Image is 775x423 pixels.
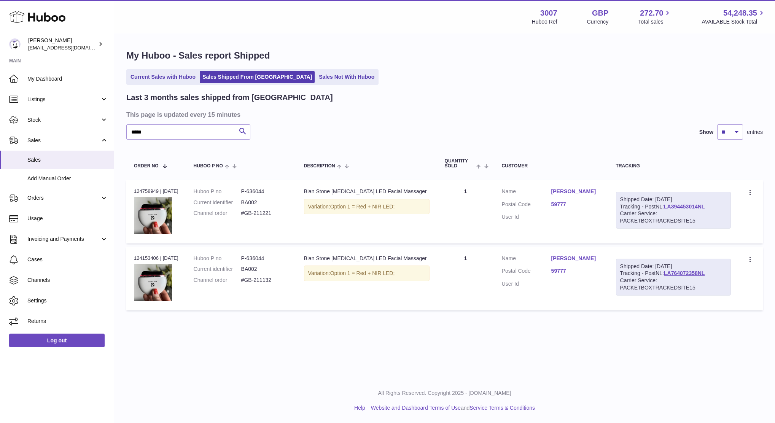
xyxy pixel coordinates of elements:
[664,204,705,210] a: LA394453014NL
[502,164,601,169] div: Customer
[304,199,430,215] div: Variation:
[502,280,551,288] dt: User Id
[194,277,241,284] dt: Channel order
[9,334,105,347] a: Log out
[502,267,551,277] dt: Postal Code
[304,255,430,262] div: Bian Stone [MEDICAL_DATA] LED Facial Massager
[371,405,461,411] a: Website and Dashboard Terms of Use
[241,210,289,217] dd: #GB-211221
[28,45,112,51] span: [EMAIL_ADDRESS][DOMAIN_NAME]
[502,188,551,197] dt: Name
[638,18,672,25] span: Total sales
[532,18,557,25] div: Huboo Ref
[194,266,241,273] dt: Current identifier
[330,204,395,210] span: Option 1 = Red + NIR LED;
[445,159,475,169] span: Quantity Sold
[620,196,727,203] div: Shipped Date: [DATE]
[620,277,727,291] div: Carrier Service: PACKETBOXTRACKEDSITE15
[616,164,731,169] div: Tracking
[354,405,365,411] a: Help
[304,266,430,281] div: Variation:
[304,164,335,169] span: Description
[134,188,178,195] div: 124758949 | [DATE]
[437,247,494,310] td: 1
[27,175,108,182] span: Add Manual Order
[469,405,535,411] a: Service Terms & Conditions
[27,75,108,83] span: My Dashboard
[134,197,172,234] img: 30071708964935.jpg
[540,8,557,18] strong: 3007
[699,129,713,136] label: Show
[241,266,289,273] dd: BA002
[27,256,108,263] span: Cases
[702,18,766,25] span: AVAILABLE Stock Total
[638,8,672,25] a: 272.70 Total sales
[616,259,731,296] div: Tracking - PostNL:
[134,164,159,169] span: Order No
[551,188,601,195] a: [PERSON_NAME]
[241,277,289,284] dd: #GB-211132
[330,270,395,276] span: Option 1 = Red + NIR LED;
[592,8,608,18] strong: GBP
[368,404,535,412] li: and
[126,49,763,62] h1: My Huboo - Sales report Shipped
[551,267,601,275] a: 59777
[616,192,731,229] div: Tracking - PostNL:
[502,201,551,210] dt: Postal Code
[134,264,172,301] img: 30071708964935.jpg
[316,71,377,83] a: Sales Not With Huboo
[27,194,100,202] span: Orders
[241,255,289,262] dd: P-636044
[27,96,100,103] span: Listings
[28,37,97,51] div: [PERSON_NAME]
[304,188,430,195] div: Bian Stone [MEDICAL_DATA] LED Facial Massager
[126,110,761,119] h3: This page is updated every 15 minutes
[27,215,108,222] span: Usage
[9,38,21,50] img: bevmay@maysama.com
[241,199,289,206] dd: BA002
[702,8,766,25] a: 54,248.35 AVAILABLE Stock Total
[723,8,757,18] span: 54,248.35
[27,318,108,325] span: Returns
[27,156,108,164] span: Sales
[241,188,289,195] dd: P-636044
[664,270,705,276] a: LA764072358NL
[194,210,241,217] dt: Channel order
[200,71,315,83] a: Sales Shipped From [GEOGRAPHIC_DATA]
[27,297,108,304] span: Settings
[27,137,100,144] span: Sales
[747,129,763,136] span: entries
[502,213,551,221] dt: User Id
[620,210,727,224] div: Carrier Service: PACKETBOXTRACKEDSITE15
[194,255,241,262] dt: Huboo P no
[27,277,108,284] span: Channels
[194,188,241,195] dt: Huboo P no
[587,18,609,25] div: Currency
[126,92,333,103] h2: Last 3 months sales shipped from [GEOGRAPHIC_DATA]
[620,263,727,270] div: Shipped Date: [DATE]
[502,255,551,264] dt: Name
[27,235,100,243] span: Invoicing and Payments
[194,199,241,206] dt: Current identifier
[551,255,601,262] a: [PERSON_NAME]
[194,164,223,169] span: Huboo P no
[640,8,663,18] span: 272.70
[437,180,494,243] td: 1
[134,255,178,262] div: 124153406 | [DATE]
[551,201,601,208] a: 59777
[27,116,100,124] span: Stock
[120,390,769,397] p: All Rights Reserved. Copyright 2025 - [DOMAIN_NAME]
[128,71,198,83] a: Current Sales with Huboo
